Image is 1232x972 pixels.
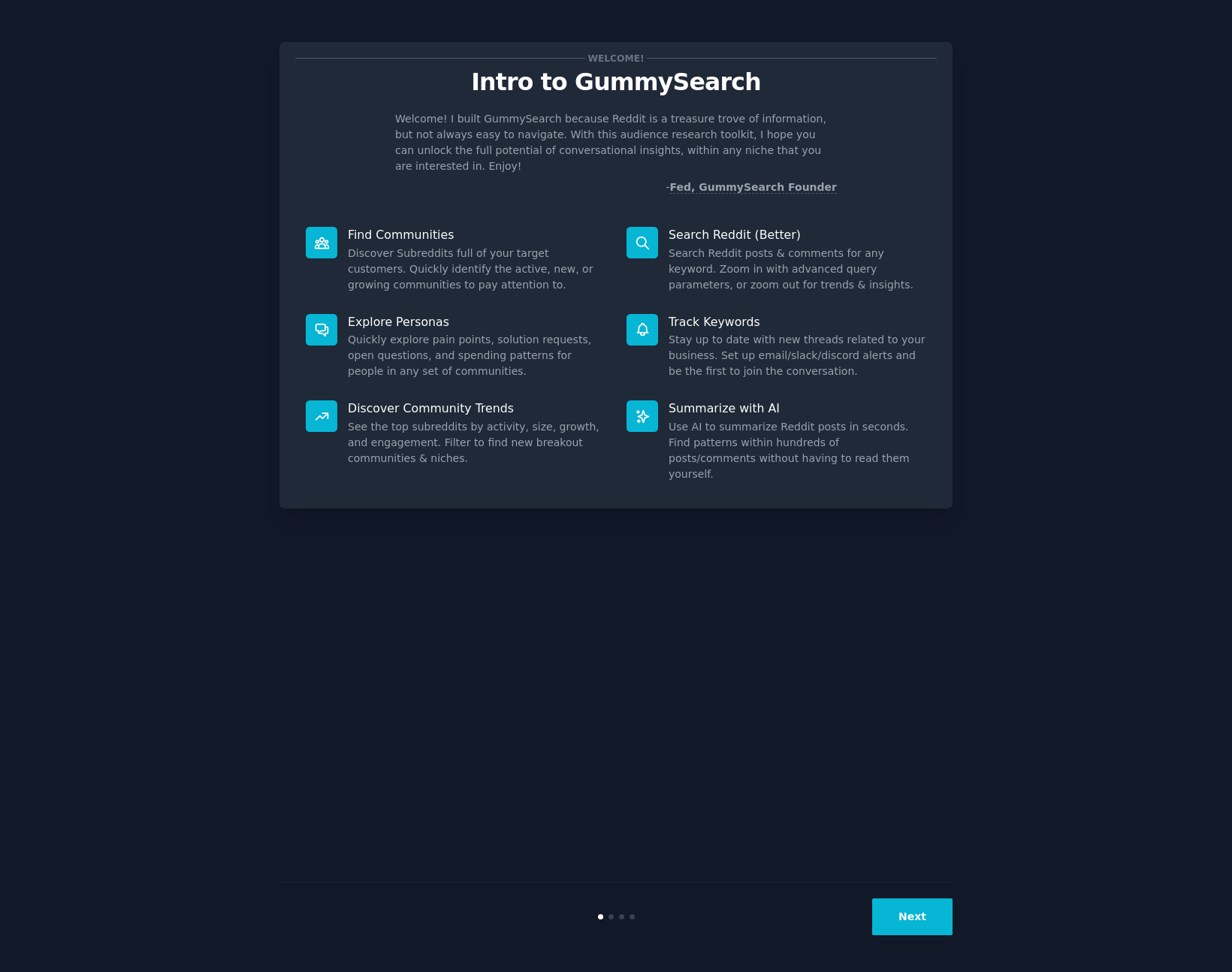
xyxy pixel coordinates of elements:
[295,69,937,95] p: Intro to GummySearch
[669,181,837,194] a: Fed, GummySearch Founder
[348,400,605,416] p: Discover Community Trends
[348,419,605,466] dd: See the top subreddits by activity, size, growth, and engagement. Filter to find new breakout com...
[669,400,926,416] p: Summarize with AI
[669,419,926,482] dd: Use AI to summarize Reddit posts in seconds. Find patterns within hundreds of posts/comments with...
[395,111,837,174] p: Welcome! I built GummySearch because Reddit is a treasure trove of information, but not always ea...
[669,227,926,243] p: Search Reddit (Better)
[872,898,953,935] button: Next
[585,50,647,66] span: Welcome!
[348,314,605,330] p: Explore Personas
[348,227,605,243] p: Find Communities
[669,246,926,293] dd: Search Reddit posts & comments for any keyword. Zoom in with advanced query parameters, or zoom o...
[669,314,926,330] p: Track Keywords
[348,246,605,293] dd: Discover Subreddits full of your target customers. Quickly identify the active, new, or growing c...
[666,180,837,195] div: -
[669,332,926,379] dd: Stay up to date with new threads related to your business. Set up email/slack/discord alerts and ...
[348,332,605,379] dd: Quickly explore pain points, solution requests, open questions, and spending patterns for people ...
